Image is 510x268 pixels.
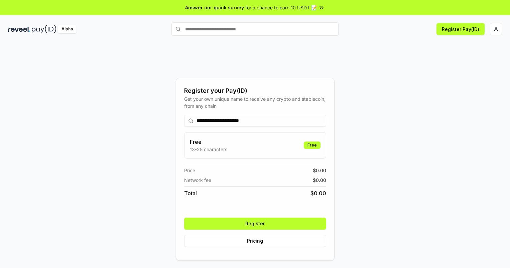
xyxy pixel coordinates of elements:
[8,25,30,33] img: reveel_dark
[190,138,227,146] h3: Free
[313,177,326,184] span: $ 0.00
[313,167,326,174] span: $ 0.00
[32,25,56,33] img: pay_id
[184,167,195,174] span: Price
[436,23,485,35] button: Register Pay(ID)
[185,4,244,11] span: Answer our quick survey
[190,146,227,153] p: 13-25 characters
[58,25,77,33] div: Alpha
[184,95,326,109] div: Get your own unique name to receive any crypto and stablecoin, from any chain
[184,86,326,95] div: Register your Pay(ID)
[310,189,326,197] span: $ 0.00
[184,177,211,184] span: Network fee
[184,235,326,247] button: Pricing
[304,142,321,149] div: Free
[184,218,326,230] button: Register
[184,189,197,197] span: Total
[245,4,317,11] span: for a chance to earn 10 USDT 📝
